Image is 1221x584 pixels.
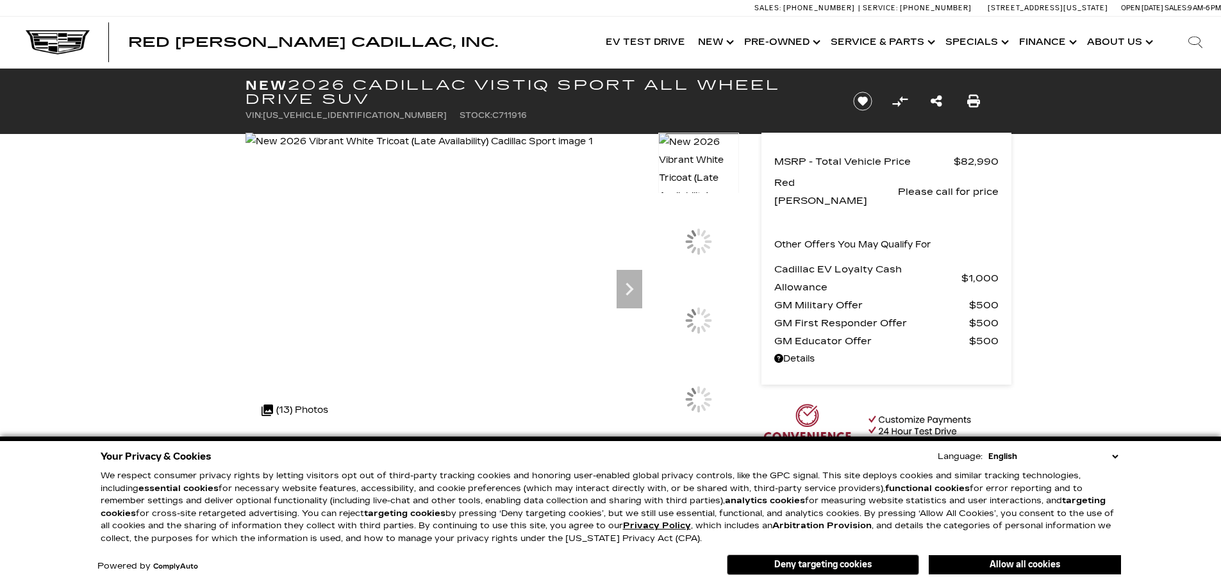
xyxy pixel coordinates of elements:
[138,483,219,494] strong: essential cookies
[898,183,999,201] span: Please call for price
[245,78,288,93] strong: New
[939,17,1013,68] a: Specials
[961,269,999,287] span: $1,000
[1013,17,1081,68] a: Finance
[738,17,824,68] a: Pre-Owned
[153,563,198,571] a: ComplyAuto
[101,447,212,465] span: Your Privacy & Cookies
[863,4,898,12] span: Service:
[727,555,919,575] button: Deny targeting cookies
[858,4,975,12] a: Service: [PHONE_NUMBER]
[245,111,263,120] span: VIN:
[1188,4,1221,12] span: 9 AM-6 PM
[623,521,691,531] a: Privacy Policy
[774,314,969,332] span: GM First Responder Offer
[128,35,498,50] span: Red [PERSON_NAME] Cadillac, Inc.
[492,111,527,120] span: C711916
[1165,4,1188,12] span: Sales:
[774,260,961,296] span: Cadillac EV Loyalty Cash Allowance
[900,4,972,12] span: [PHONE_NUMBER]
[969,296,999,314] span: $500
[774,332,999,350] a: GM Educator Offer $500
[97,562,198,571] div: Powered by
[599,17,692,68] a: EV Test Drive
[988,4,1108,12] a: [STREET_ADDRESS][US_STATE]
[245,78,832,106] h1: 2026 Cadillac VISTIQ Sport All Wheel Drive SUV
[692,17,738,68] a: New
[774,296,999,314] a: GM Military Offer $500
[783,4,855,12] span: [PHONE_NUMBER]
[1081,17,1157,68] a: About Us
[885,483,970,494] strong: functional cookies
[954,153,999,171] span: $82,990
[364,508,445,519] strong: targeting cookies
[929,555,1121,574] button: Allow all cookies
[460,111,492,120] span: Stock:
[774,350,999,368] a: Details
[890,92,910,111] button: Compare vehicle
[774,314,999,332] a: GM First Responder Offer $500
[938,453,983,461] div: Language:
[774,332,969,350] span: GM Educator Offer
[263,111,447,120] span: [US_VEHICLE_IDENTIFICATION_NUMBER]
[824,17,939,68] a: Service & Parts
[26,30,90,54] img: Cadillac Dark Logo with Cadillac White Text
[774,174,898,210] span: Red [PERSON_NAME]
[849,91,877,112] button: Save vehicle
[754,4,858,12] a: Sales: [PHONE_NUMBER]
[774,260,999,296] a: Cadillac EV Loyalty Cash Allowance $1,000
[774,174,999,210] a: Red [PERSON_NAME] Please call for price
[245,133,593,151] img: New 2026 Vibrant White Tricoat (Late Availability) Cadillac Sport image 1
[101,496,1106,519] strong: targeting cookies
[772,521,872,531] strong: Arbitration Provision
[255,395,335,426] div: (13) Photos
[1121,4,1163,12] span: Open [DATE]
[658,133,739,242] img: New 2026 Vibrant White Tricoat (Late Availability) Cadillac Sport image 1
[245,435,739,531] iframe: Watch videos, learn about new EV models, and find the right one for you!
[754,4,781,12] span: Sales:
[101,470,1121,545] p: We respect consumer privacy rights by letting visitors opt out of third-party tracking cookies an...
[774,236,931,254] p: Other Offers You May Qualify For
[967,92,980,110] a: Print this New 2026 Cadillac VISTIQ Sport All Wheel Drive SUV
[128,36,498,49] a: Red [PERSON_NAME] Cadillac, Inc.
[725,496,805,506] strong: analytics cookies
[969,314,999,332] span: $500
[774,296,969,314] span: GM Military Offer
[774,153,999,171] a: MSRP - Total Vehicle Price $82,990
[774,153,954,171] span: MSRP - Total Vehicle Price
[969,332,999,350] span: $500
[985,450,1121,463] select: Language Select
[931,92,942,110] a: Share this New 2026 Cadillac VISTIQ Sport All Wheel Drive SUV
[617,270,642,308] div: Next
